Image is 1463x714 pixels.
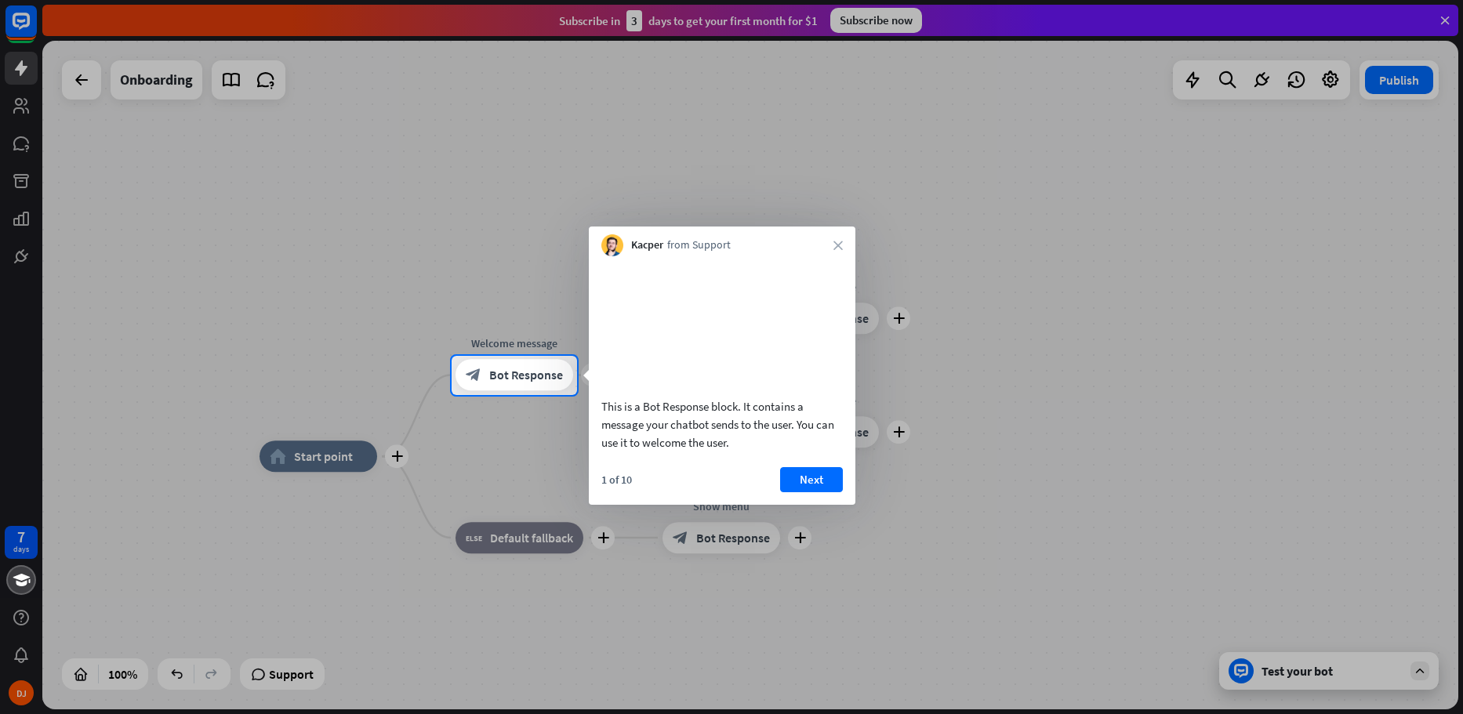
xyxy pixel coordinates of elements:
[780,467,843,492] button: Next
[13,6,60,53] button: Open LiveChat chat widget
[601,397,843,451] div: This is a Bot Response block. It contains a message your chatbot sends to the user. You can use i...
[466,368,481,383] i: block_bot_response
[667,237,731,253] span: from Support
[833,241,843,250] i: close
[489,368,563,383] span: Bot Response
[631,237,663,253] span: Kacper
[601,473,632,487] div: 1 of 10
